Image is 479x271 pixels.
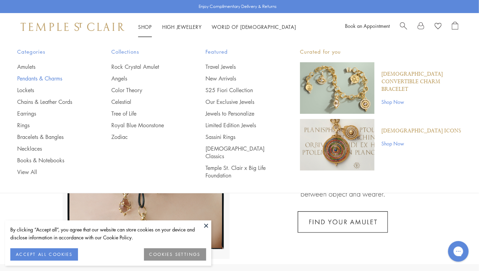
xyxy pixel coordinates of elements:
a: High JewelleryHigh Jewellery [162,23,202,30]
a: Rings [17,121,84,129]
a: Color Theory [111,86,178,94]
button: ACCEPT ALL COOKIES [10,248,78,261]
button: COOKIES SETTINGS [144,248,206,261]
a: Temple St. Clair x Big Life Foundation [206,164,272,179]
a: Jewels to Personalize [206,110,272,117]
a: [DEMOGRAPHIC_DATA] Icons [381,127,461,135]
iframe: Gorgias live chat messenger [445,239,472,264]
a: Shop Now [381,140,461,147]
a: [DEMOGRAPHIC_DATA] Classics [206,145,272,160]
a: Book an Appointment [345,22,390,29]
a: Tree of Life [111,110,178,117]
a: Royal Blue Moonstone [111,121,178,129]
a: Chains & Leather Cords [17,98,84,106]
a: Travel Jewels [206,63,272,71]
a: ShopShop [138,23,152,30]
div: By clicking “Accept all”, you agree that our website can store cookies on your device and disclos... [10,226,206,241]
p: Enjoy Complimentary Delivery & Returns [199,3,277,10]
a: Our Exclusive Jewels [206,98,272,106]
nav: Main navigation [138,23,296,31]
a: View Wishlist [435,22,442,32]
a: Earrings [17,110,84,117]
a: Sassini Rings [206,133,272,141]
a: World of [DEMOGRAPHIC_DATA]World of [DEMOGRAPHIC_DATA] [212,23,296,30]
a: Lockets [17,86,84,94]
a: Shop Now [381,98,462,106]
a: New Arrivals [206,75,272,82]
a: Search [400,22,407,32]
a: Amulets [17,63,84,71]
a: Open Shopping Bag [452,22,458,32]
a: S25 Fiori Collection [206,86,272,94]
p: Curated for you [300,47,462,56]
span: Collections [111,47,178,56]
a: Angels [111,75,178,82]
span: Featured [206,47,272,56]
a: Necklaces [17,145,84,152]
a: Celestial [111,98,178,106]
a: Pendants & Charms [17,75,84,82]
a: [DEMOGRAPHIC_DATA] Convertible Charm Bracelet [381,71,462,93]
img: Temple St. Clair [21,23,124,31]
span: Categories [17,47,84,56]
a: Zodiac [111,133,178,141]
a: Rock Crystal Amulet [111,63,178,71]
a: View All [17,168,84,176]
a: Bracelets & Bangles [17,133,84,141]
a: Limited Edition Jewels [206,121,272,129]
a: Books & Notebooks [17,156,84,164]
